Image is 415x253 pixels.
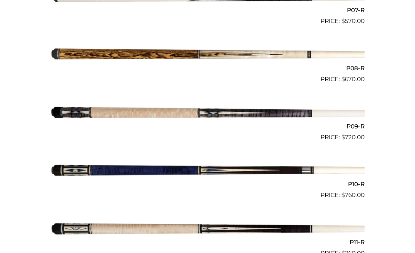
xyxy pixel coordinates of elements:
[50,87,365,139] img: P09-R
[341,17,345,24] span: $
[341,134,365,141] bdi: 720.00
[50,29,365,84] a: P08-R $670.00
[50,29,365,81] img: P08-R
[341,134,345,141] span: $
[341,76,345,82] span: $
[341,191,365,198] bdi: 760.00
[50,87,365,142] a: P09-R $720.00
[50,145,365,200] a: P10-R $760.00
[50,145,365,197] img: P10-R
[341,76,365,82] bdi: 670.00
[341,191,345,198] span: $
[341,17,365,24] bdi: 570.00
